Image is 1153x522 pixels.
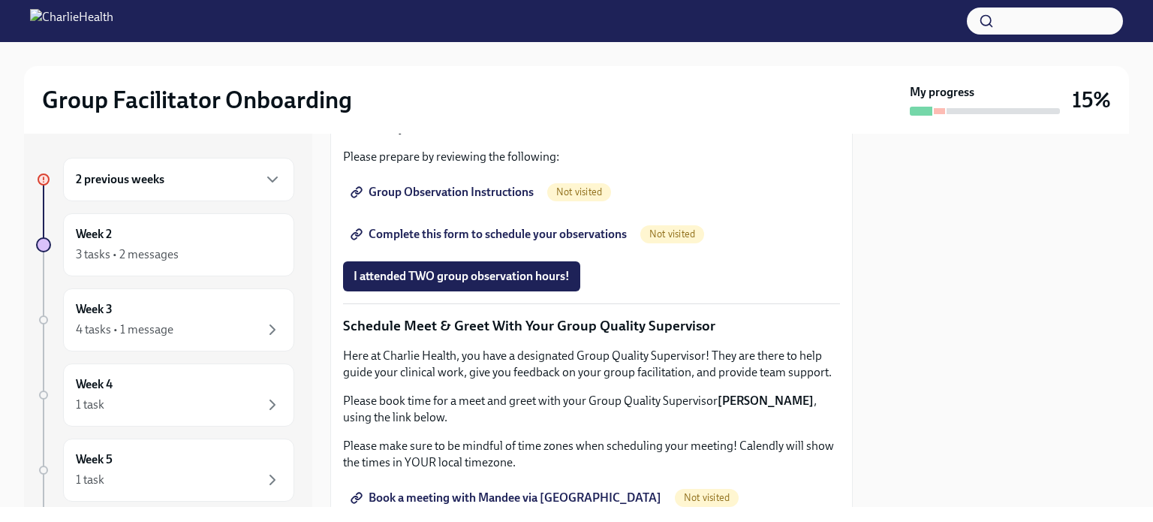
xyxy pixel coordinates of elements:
[1072,86,1111,113] h3: 15%
[354,227,627,242] span: Complete this form to schedule your observations
[76,451,113,468] h6: Week 5
[640,228,704,240] span: Not visited
[343,483,672,513] a: Book a meeting with Mandee via [GEOGRAPHIC_DATA]
[76,376,113,393] h6: Week 4
[36,213,294,276] a: Week 23 tasks • 2 messages
[76,472,104,488] div: 1 task
[343,261,580,291] button: I attended TWO group observation hours!
[76,321,173,338] div: 4 tasks • 1 message
[343,177,544,207] a: Group Observation Instructions
[343,438,840,471] p: Please make sure to be mindful of time zones when scheduling your meeting! Calendly will show the...
[42,85,352,115] h2: Group Facilitator Onboarding
[718,394,814,408] strong: [PERSON_NAME]
[343,316,840,336] p: Schedule Meet & Greet With Your Group Quality Supervisor
[910,84,974,101] strong: My progress
[354,185,534,200] span: Group Observation Instructions
[63,158,294,201] div: 2 previous weeks
[36,364,294,427] a: Week 41 task
[76,171,164,188] h6: 2 previous weeks
[343,219,637,249] a: Complete this form to schedule your observations
[547,186,611,198] span: Not visited
[343,348,840,381] p: Here at Charlie Health, you have a designated Group Quality Supervisor! They are there to help gu...
[354,269,570,284] span: I attended TWO group observation hours!
[30,9,113,33] img: CharlieHealth
[76,246,179,263] div: 3 tasks • 2 messages
[76,301,113,318] h6: Week 3
[36,439,294,502] a: Week 51 task
[675,492,739,503] span: Not visited
[36,288,294,352] a: Week 34 tasks • 1 message
[343,149,840,165] p: Please prepare by reviewing the following:
[76,397,104,413] div: 1 task
[343,393,840,426] p: Please book time for a meet and greet with your Group Quality Supervisor , using the link below.
[354,490,661,505] span: Book a meeting with Mandee via [GEOGRAPHIC_DATA]
[76,226,112,243] h6: Week 2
